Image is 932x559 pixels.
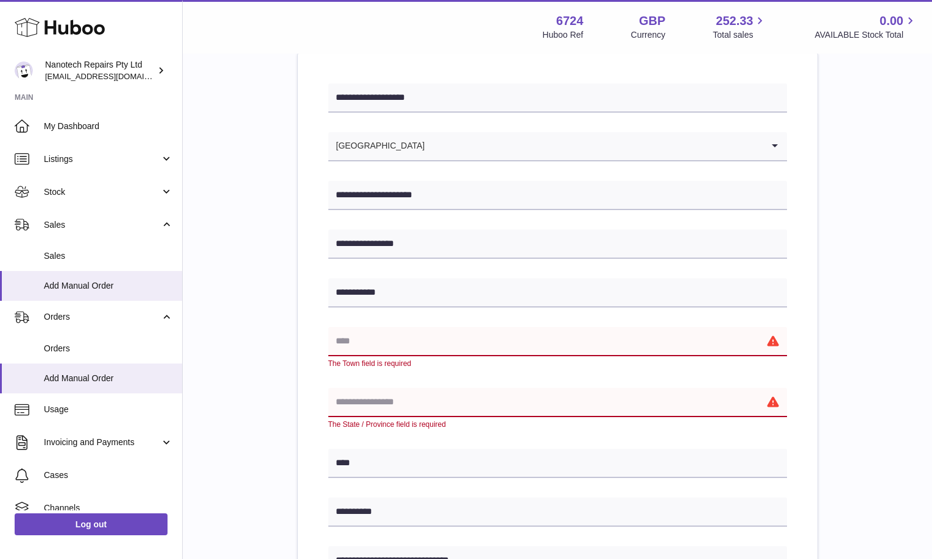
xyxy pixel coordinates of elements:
a: 252.33 Total sales [713,13,767,41]
span: AVAILABLE Stock Total [814,29,917,41]
span: Listings [44,153,160,165]
span: 0.00 [880,13,903,29]
span: Invoicing and Payments [44,437,160,448]
span: Orders [44,343,173,354]
span: Sales [44,219,160,231]
span: Total sales [713,29,767,41]
span: Stock [44,186,160,198]
span: [GEOGRAPHIC_DATA] [328,132,426,160]
span: Add Manual Order [44,373,173,384]
strong: GBP [639,13,665,29]
span: Usage [44,404,173,415]
div: Huboo Ref [543,29,584,41]
input: Search for option [425,132,762,160]
div: Search for option [328,132,787,161]
img: info@nanotechrepairs.com [15,62,33,80]
a: 0.00 AVAILABLE Stock Total [814,13,917,41]
div: The Town field is required [328,359,787,368]
span: [EMAIL_ADDRESS][DOMAIN_NAME] [45,71,179,81]
strong: 6724 [556,13,584,29]
span: Cases [44,469,173,481]
span: My Dashboard [44,121,173,132]
div: Nanotech Repairs Pty Ltd [45,59,155,82]
a: Log out [15,513,168,535]
div: The State / Province field is required [328,420,787,429]
span: 252.33 [716,13,753,29]
div: Currency [631,29,666,41]
span: Orders [44,311,160,323]
span: Sales [44,250,173,262]
span: Channels [44,502,173,514]
span: Add Manual Order [44,280,173,292]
